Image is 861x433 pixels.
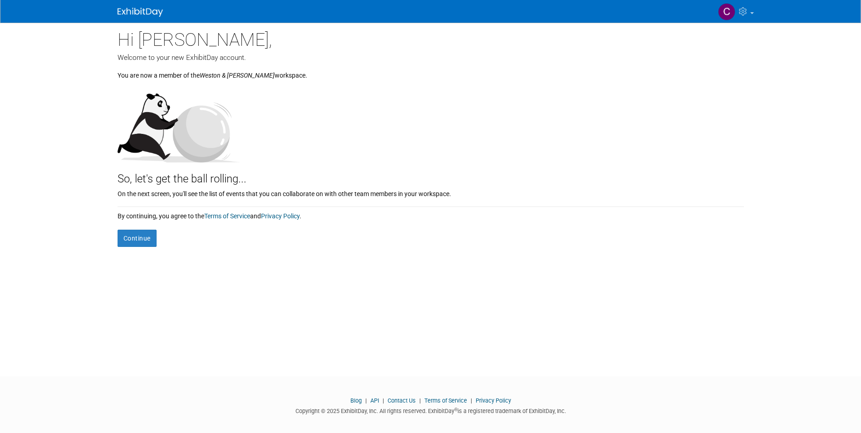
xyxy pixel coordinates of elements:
a: Privacy Policy [261,212,300,220]
button: Continue [118,230,157,247]
img: Let's get the ball rolling [118,84,240,162]
a: Terms of Service [204,212,250,220]
a: Terms of Service [424,397,467,404]
sup: ® [454,407,458,412]
div: You are now a member of the workspace. [118,63,744,80]
span: | [363,397,369,404]
div: On the next screen, you'll see the list of events that you can collaborate on with other team mem... [118,187,744,198]
img: Christina Gray [718,3,735,20]
a: Privacy Policy [476,397,511,404]
a: Blog [350,397,362,404]
div: Welcome to your new ExhibitDay account. [118,53,744,63]
div: Hi [PERSON_NAME], [118,23,744,53]
a: Contact Us [388,397,416,404]
i: Weston & [PERSON_NAME] [200,72,275,79]
img: ExhibitDay [118,8,163,17]
span: | [468,397,474,404]
div: By continuing, you agree to the and . [118,207,744,221]
a: API [370,397,379,404]
span: | [380,397,386,404]
span: | [417,397,423,404]
div: So, let's get the ball rolling... [118,162,744,187]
